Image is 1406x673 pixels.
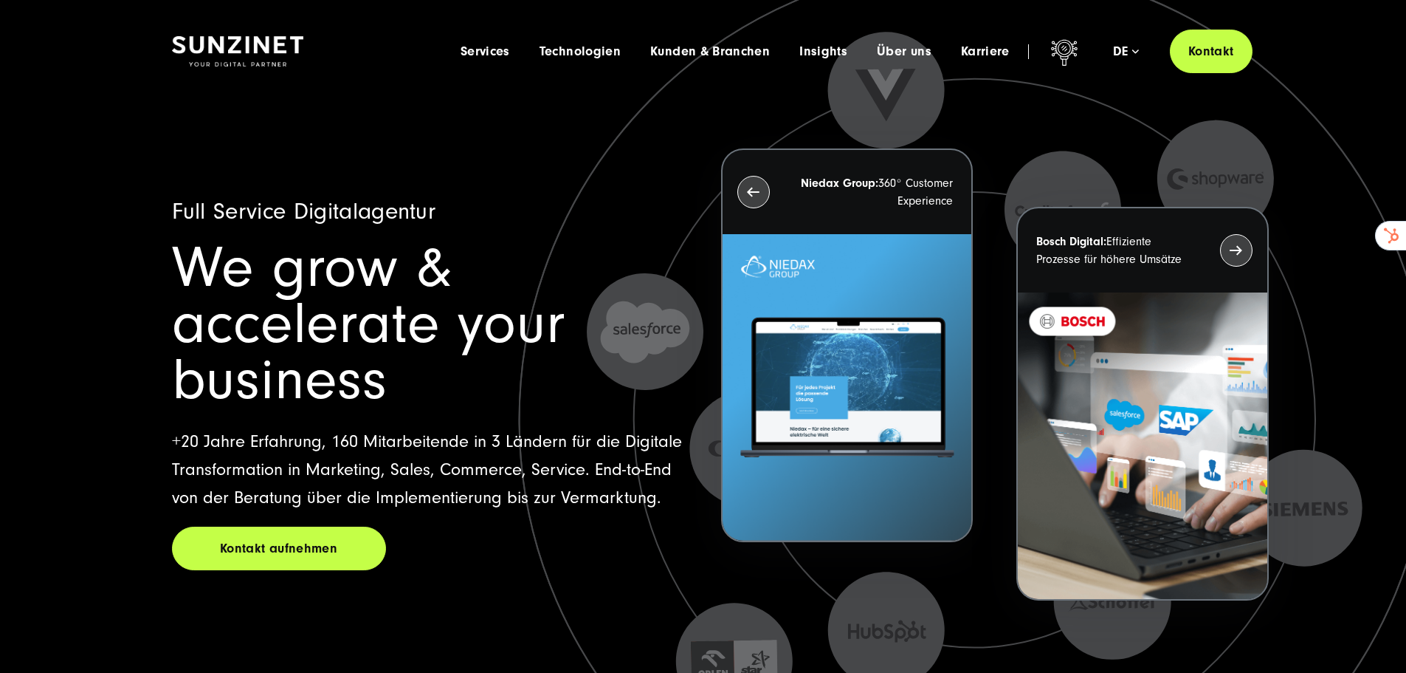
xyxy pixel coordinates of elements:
a: Karriere [961,44,1010,59]
a: Insights [799,44,847,59]
h1: We grow & accelerate your business [172,240,686,409]
span: Full Service Digitalagentur [172,198,436,225]
img: SUNZINET Full Service Digital Agentur [172,36,303,67]
a: Kunden & Branchen [650,44,770,59]
p: Effiziente Prozesse für höhere Umsätze [1036,233,1193,268]
button: Niedax Group:360° Customer Experience Letztes Projekt von Niedax. Ein Laptop auf dem die Niedax W... [721,148,973,542]
a: Kontakt aufnehmen [172,527,386,570]
strong: Niedax Group: [801,177,878,190]
img: BOSCH - Kundeprojekt - Digital Transformation Agentur SUNZINET [1018,293,1267,599]
a: Technologien [540,44,621,59]
a: Über uns [877,44,931,59]
a: Services [461,44,510,59]
a: Kontakt [1170,30,1252,73]
p: 360° Customer Experience [796,174,953,210]
button: Bosch Digital:Effiziente Prozesse für höhere Umsätze BOSCH - Kundeprojekt - Digital Transformatio... [1016,207,1268,601]
div: de [1113,44,1139,59]
strong: Bosch Digital: [1036,235,1106,248]
img: Letztes Projekt von Niedax. Ein Laptop auf dem die Niedax Website geöffnet ist, auf blauem Hinter... [723,234,971,541]
p: +20 Jahre Erfahrung, 160 Mitarbeitende in 3 Ländern für die Digitale Transformation in Marketing,... [172,428,686,512]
